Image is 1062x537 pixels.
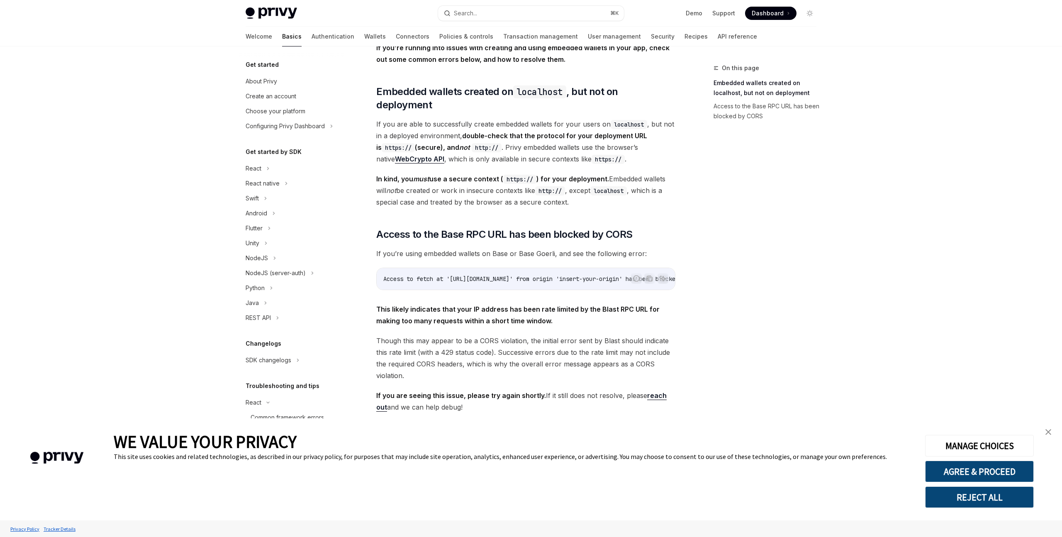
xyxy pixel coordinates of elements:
strong: If you are seeing this issue, please try again shortly. [376,391,546,400]
code: localhost [513,85,566,98]
div: Swift [246,193,259,203]
div: React [246,398,261,408]
a: Authentication [312,27,354,46]
span: If it still does not resolve, please and we can help debug! [376,390,675,413]
div: Choose your platform [246,106,305,116]
img: close banner [1045,429,1051,435]
a: Demo [686,9,702,17]
div: Java [246,298,259,308]
span: ⌘ K [610,10,619,17]
div: Flutter [246,223,263,233]
button: Toggle dark mode [803,7,816,20]
div: Python [246,283,265,293]
div: NodeJS (server-auth) [246,268,306,278]
div: This site uses cookies and related technologies, as described in our privacy policy, for purposes... [114,452,913,461]
button: Report incorrect code [631,273,642,284]
span: If you are able to successfully create embedded wallets for your users on , but not in a deployed... [376,118,675,165]
span: Dashboard [752,9,784,17]
a: Create an account [239,89,345,104]
div: Search... [454,8,477,18]
a: User management [588,27,641,46]
div: Configuring Privy Dashboard [246,121,325,131]
a: Welcome [246,27,272,46]
code: https:// [592,155,625,164]
div: REST API [246,313,271,323]
a: About Privy [239,74,345,89]
span: If you’re using embedded wallets on Base or Base Goerli, and see the following error: [376,248,675,259]
button: Ask AI [658,273,668,284]
button: MANAGE CHOICES [925,435,1034,456]
div: React [246,164,261,173]
div: Android [246,208,267,218]
span: Access to the Base RPC URL has been blocked by CORS [376,228,632,241]
button: AGREE & PROCEED [925,461,1034,482]
a: Privacy Policy [8,522,41,536]
div: Common framework errors [251,413,324,422]
a: Tracker Details [41,522,78,536]
h5: Get started by SDK [246,147,302,157]
a: Common framework errors [239,410,345,425]
a: Embedded wallets created on localhost, but not on deployment [714,76,823,100]
img: company logo [12,440,101,476]
div: Create an account [246,91,296,101]
h5: Troubleshooting and tips [246,381,319,391]
a: close banner [1040,424,1057,440]
div: SDK changelogs [246,355,291,365]
code: http:// [472,143,502,152]
code: localhost [590,186,627,195]
code: https:// [382,143,415,152]
img: light logo [246,7,297,19]
code: https:// [503,175,536,184]
code: http:// [535,186,565,195]
span: Embedded wallets will be created or work in insecure contexts like , except , which is a special ... [376,173,675,208]
a: Basics [282,27,302,46]
a: Transaction management [503,27,578,46]
button: Search...⌘K [438,6,624,21]
a: Security [651,27,675,46]
em: not [386,186,396,195]
strong: This likely indicates that your IP address has been rate limited by the Blast RPC URL for making ... [376,305,660,325]
a: Support [712,9,735,17]
a: WebCrypto API [395,155,444,164]
span: WE VALUE YOUR PRIVACY [114,431,297,452]
div: React native [246,178,280,188]
a: Recipes [684,27,708,46]
strong: In kind, you use a secure context ( ) for your deployment. [376,175,609,183]
span: Though this may appear to be a CORS violation, the initial error sent by Blast should indicate th... [376,335,675,381]
span: Access to fetch at '[URL][DOMAIN_NAME]' from origin 'insert-your-origin' has been blocked by CORS... [383,275,738,283]
a: Access to the Base RPC URL has been blocked by CORS [714,100,823,123]
a: Choose your platform [239,104,345,119]
button: Copy the contents from the code block [644,273,655,284]
div: About Privy [246,76,277,86]
a: Connectors [396,27,429,46]
div: Unity [246,238,259,248]
span: Embedded wallets created on , but not on deployment [376,85,675,112]
div: NodeJS [246,253,268,263]
code: localhost [611,120,647,129]
em: must [413,175,429,183]
button: REJECT ALL [925,486,1034,508]
a: Dashboard [745,7,796,20]
h5: Get started [246,60,279,70]
em: not [459,143,470,151]
a: API reference [718,27,757,46]
strong: double-check that the protocol for your deployment URL is (secure), and [376,132,647,151]
a: Policies & controls [439,27,493,46]
span: On this page [722,63,759,73]
h5: Changelogs [246,339,281,349]
a: Wallets [364,27,386,46]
